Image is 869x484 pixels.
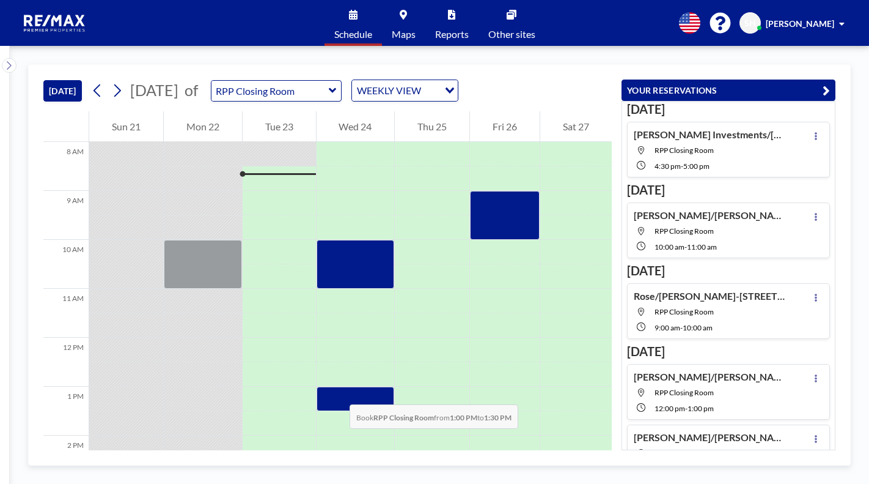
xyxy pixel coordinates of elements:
[484,413,512,422] b: 1:30 PM
[684,242,687,251] span: -
[354,83,424,99] span: WEEKLY VIEW
[687,242,717,251] span: 11:00 AM
[681,162,683,171] span: -
[540,111,612,142] div: Sat 27
[634,128,787,141] h4: [PERSON_NAME] Investments/[PERSON_NAME]-[STREET_ADDRESS][PERSON_NAME]-[PERSON_NAME]
[634,290,787,302] h4: Rose/[PERSON_NAME]-[STREET_ADDRESS][PERSON_NAME] Brooks
[43,80,82,102] button: [DATE]
[634,431,787,444] h4: [PERSON_NAME]/[PERSON_NAME]-180 [PERSON_NAME] Dr-[PERSON_NAME]
[243,111,316,142] div: Tue 23
[43,338,89,387] div: 12 PM
[654,388,714,397] span: RPP Closing Room
[634,371,787,383] h4: [PERSON_NAME]/[PERSON_NAME]-[STREET_ADDRESS][PERSON_NAME] Quinet
[392,29,416,39] span: Maps
[334,29,372,39] span: Schedule
[683,323,713,332] span: 10:00 AM
[687,404,714,413] span: 1:00 PM
[450,413,477,422] b: 1:00 PM
[164,111,242,142] div: Mon 22
[488,29,535,39] span: Other sites
[43,387,89,436] div: 1 PM
[317,111,395,142] div: Wed 24
[744,18,756,29] span: SH
[654,226,714,236] span: RPP Closing Room
[435,29,469,39] span: Reports
[352,80,458,101] div: Search for option
[185,81,198,100] span: of
[654,146,714,155] span: RPP Closing Room
[627,263,830,278] h3: [DATE]
[89,111,163,142] div: Sun 21
[373,413,434,422] b: RPP Closing Room
[350,404,518,429] span: Book from to
[43,240,89,289] div: 10 AM
[43,142,89,191] div: 8 AM
[654,307,714,316] span: RPP Closing Room
[211,81,329,101] input: RPP Closing Room
[685,404,687,413] span: -
[130,81,178,99] span: [DATE]
[395,111,469,142] div: Thu 25
[627,182,830,198] h3: [DATE]
[621,80,835,101] button: YOUR RESERVATIONS
[654,323,680,332] span: 9:00 AM
[634,209,787,222] h4: [PERSON_NAME]/[PERSON_NAME]-[STREET_ADDRESS]-[PERSON_NAME]
[654,162,681,171] span: 4:30 PM
[683,162,710,171] span: 5:00 PM
[680,323,683,332] span: -
[20,11,90,35] img: organization-logo
[43,191,89,240] div: 9 AM
[654,404,685,413] span: 12:00 PM
[654,449,714,458] span: RPP Closing Room
[766,18,834,29] span: [PERSON_NAME]
[470,111,540,142] div: Fri 26
[43,289,89,338] div: 11 AM
[627,102,830,117] h3: [DATE]
[425,83,438,99] input: Search for option
[627,344,830,359] h3: [DATE]
[654,242,684,251] span: 10:00 AM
